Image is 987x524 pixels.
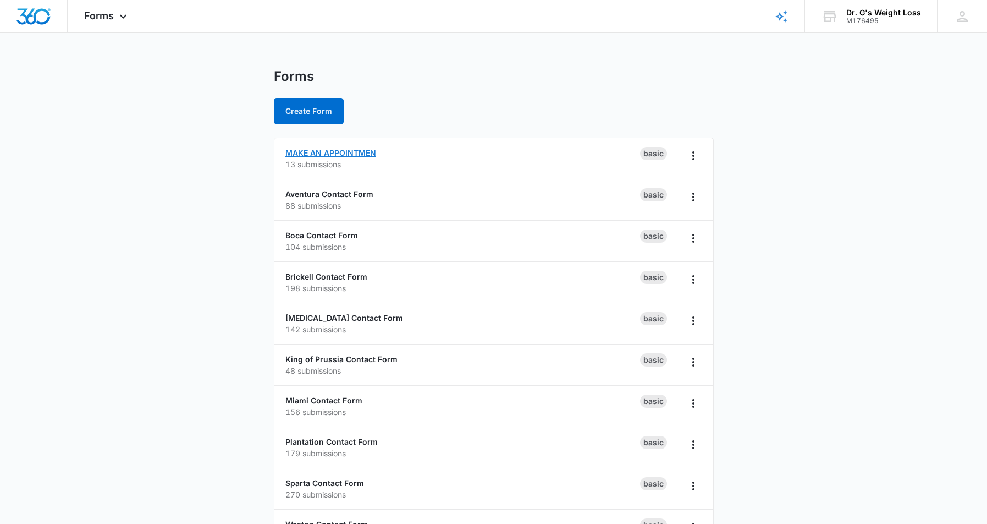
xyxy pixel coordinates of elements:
h1: Forms [274,68,314,85]
button: Overflow Menu [685,353,702,371]
div: Basic [640,271,667,284]
p: 142 submissions [285,324,640,335]
div: Basic [640,147,667,160]
p: 48 submissions [285,365,640,376]
button: Overflow Menu [685,477,702,495]
button: Overflow Menu [685,312,702,330]
p: 13 submissions [285,159,640,170]
a: Miami Contact Form [285,396,362,405]
button: Overflow Menu [685,395,702,412]
button: Overflow Menu [685,271,702,288]
p: 179 submissions [285,447,640,459]
p: 104 submissions [285,241,640,253]
a: Plantation Contact Form [285,437,378,446]
a: Sparta Contact Form [285,478,364,488]
div: Basic [640,188,667,201]
button: Create Form [274,98,344,124]
div: Basic [640,312,667,325]
div: Basic [640,395,667,408]
div: Basic [640,436,667,449]
p: 270 submissions [285,489,640,500]
span: Forms [84,10,114,21]
div: account id [846,17,921,25]
p: 156 submissions [285,406,640,418]
a: Boca Contact Form [285,231,358,240]
div: Basic [640,230,667,243]
p: 88 submissions [285,200,640,211]
p: 198 submissions [285,282,640,294]
a: Brickell Contact Form [285,272,367,281]
a: Aventura Contact Form [285,189,373,199]
div: Basic [640,353,667,367]
div: Basic [640,477,667,490]
div: account name [846,8,921,17]
a: [MEDICAL_DATA] Contact Form [285,313,403,323]
button: Overflow Menu [685,147,702,165]
a: MAKE AN APPOINTMEN [285,148,376,157]
a: King of Prussia Contact Form [285,354,398,364]
button: Overflow Menu [685,230,702,247]
button: Overflow Menu [685,188,702,206]
button: Overflow Menu [685,436,702,454]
